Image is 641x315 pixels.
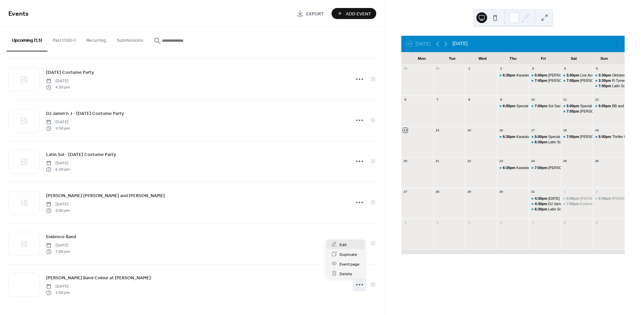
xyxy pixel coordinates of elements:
span: 5:00pm [599,134,612,139]
a: Evidence Band [46,233,76,241]
div: 17 [531,128,536,133]
span: 5:00pm [567,104,580,109]
span: 6:30pm [503,134,516,139]
span: 6:30 pm [46,166,70,172]
span: [DATE] [46,119,70,125]
div: BB and Company [593,104,625,109]
div: 25 [563,159,567,163]
div: 16 [499,128,503,133]
span: 7:00pm [535,104,548,109]
span: 6:00pm [503,104,516,109]
button: Add Event [332,8,376,19]
span: 3:30pm [599,78,612,83]
div: Sol Sacrifice [529,104,561,109]
div: 22 [467,159,472,163]
div: 4 [435,220,440,225]
span: 5:00 pm [46,290,70,296]
div: 28 [435,189,440,194]
div: Sol Sacrifice [548,104,568,109]
div: Special Happy Hour and Dance Party with DJ Jammin J [561,104,593,109]
span: Event page [340,261,360,268]
div: 29 [403,66,408,71]
button: Upcoming (13) [7,27,47,51]
div: 9 [595,220,599,225]
div: 6 [403,97,408,102]
div: Karaoke and Dance with DJ Jamm'n J [497,165,529,170]
div: 30 [499,189,503,194]
span: 6:30pm [535,140,548,145]
div: Tue [437,52,467,65]
button: Recurring [81,27,112,51]
span: 6:30pm [535,207,548,212]
div: R-Tyme [593,78,625,83]
div: Oktoberfest Celebration [593,73,625,78]
div: 1 [563,189,567,194]
div: 13 [403,128,408,133]
span: 4:30 pm [46,125,70,131]
div: [PERSON_NAME] and the Breezin Band [548,78,614,83]
div: Santana Soul [561,134,593,139]
a: Latin Sol - [DATE] Costume Party [46,151,116,158]
div: 6 [499,220,503,225]
div: 10 [531,97,536,102]
span: 5:00pm [599,104,612,109]
div: Karaoke and Dance with DJ Jamm'n J [497,73,529,78]
button: Submissions [112,27,149,51]
div: 23 [499,159,503,163]
div: 24 [531,159,536,163]
div: 29 [467,189,472,194]
span: [DATE] [46,160,70,166]
a: [PERSON_NAME] [PERSON_NAME] and [PERSON_NAME] [46,192,165,199]
span: 7:00pm [567,201,580,206]
div: Sun [589,52,619,65]
div: [DATE] Costume Party [548,196,584,201]
div: Latin Sol [612,84,626,89]
div: Karaoke and Dance with DJ Jamm'n J [516,73,578,78]
div: [DATE] [453,40,468,47]
div: Latin Sol - [DATE] Costume Party [548,207,602,212]
div: 18 [563,128,567,133]
div: 7 [531,220,536,225]
div: Special Happy Hour with DJ E$ [529,134,561,139]
div: 19 [595,128,599,133]
div: Latin Sol [548,140,562,145]
span: 7:45pm [535,78,548,83]
div: George Villasenor’s Band Colour at Kimball [529,165,561,170]
div: Wed [467,52,498,65]
div: Danny and the Breezin Band [529,78,561,83]
div: 14 [435,128,440,133]
div: George Villasenor’s Band Colour at Kimball [561,109,593,114]
span: [DATE] Costume Party [46,69,94,76]
span: [DATE] [46,78,70,84]
div: 7 [435,97,440,102]
span: [DATE] [46,201,70,207]
div: Karaoke and Dance with DJ Jamm'n J [516,165,578,170]
a: [DATE] Costume Party [46,68,94,76]
a: [PERSON_NAME] Band Colour at [PERSON_NAME] [46,274,151,282]
div: [PERSON_NAME] Band Colour at [PERSON_NAME] [548,165,634,170]
div: Special Happy Hour with DJ E$ [548,134,599,139]
div: 21 [435,159,440,163]
div: Evidence Band [561,201,593,206]
div: Thriller Night with Rising Star [593,134,625,139]
span: 5:00pm [567,73,580,78]
div: Latin Sol [529,140,561,145]
div: George Villasenor’s Band Colour at Kimball [561,78,593,83]
div: 12 [595,97,599,102]
span: 3:30pm [599,73,612,78]
div: Mon [407,52,437,65]
span: 7:00pm [599,84,612,89]
div: Fri [528,52,559,65]
span: 6:30pm [503,165,516,170]
div: Evidence Band [580,201,605,206]
div: Karaoke and Dance with DJ Jamm'n J [497,134,529,139]
a: DJ Jamm'n J - [DATE] Costume Party [46,110,124,117]
span: 7:00pm [567,109,580,114]
span: 5:00pm [599,196,612,201]
div: 27 [403,189,408,194]
div: Piki Moreno Presents Delaney and Jaymes [529,73,561,78]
